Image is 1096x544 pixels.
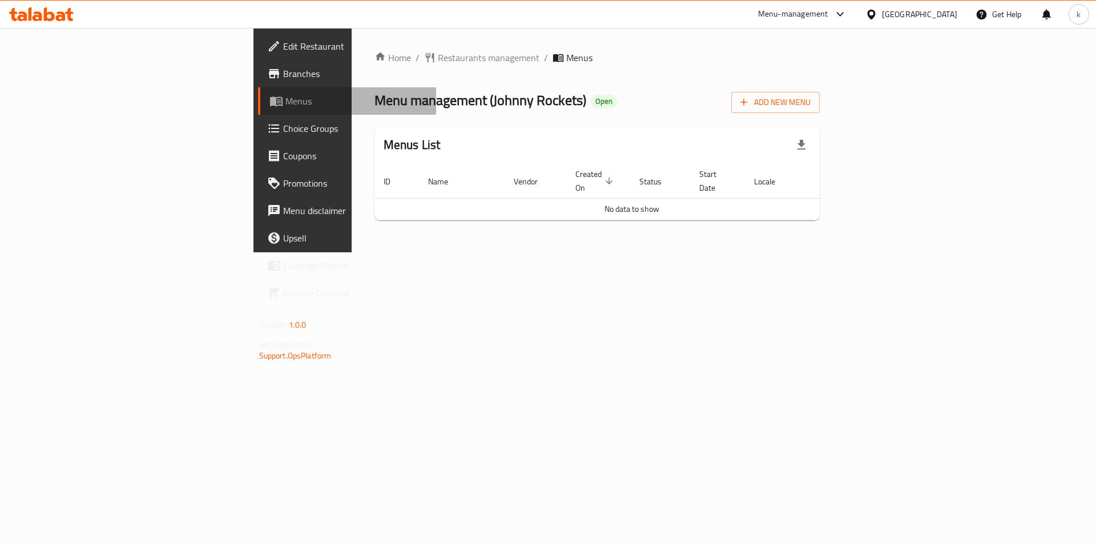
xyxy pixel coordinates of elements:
th: Actions [804,164,889,199]
span: Menu disclaimer [283,204,428,217]
span: Grocery Checklist [283,286,428,300]
div: Menu-management [758,7,828,21]
span: Start Date [699,167,731,195]
a: Upsell [258,224,437,252]
span: Open [591,96,617,106]
span: Restaurants management [438,51,539,65]
span: Status [639,175,676,188]
a: Edit Restaurant [258,33,437,60]
a: Grocery Checklist [258,279,437,307]
span: k [1077,8,1081,21]
h2: Menus List [384,136,441,154]
span: Menus [566,51,593,65]
span: Coverage Report [283,259,428,272]
a: Branches [258,60,437,87]
span: Locale [754,175,790,188]
span: Promotions [283,176,428,190]
span: 1.0.0 [289,317,307,332]
a: Menu disclaimer [258,197,437,224]
a: Choice Groups [258,115,437,142]
a: Menus [258,87,437,115]
a: Promotions [258,170,437,197]
span: Get support on: [259,337,312,352]
a: Support.OpsPlatform [259,348,332,363]
span: Add New Menu [740,95,811,110]
a: Coupons [258,142,437,170]
span: Menus [285,94,428,108]
span: Branches [283,67,428,80]
span: Coupons [283,149,428,163]
span: Name [428,175,463,188]
span: No data to show [605,202,659,216]
button: Add New Menu [731,92,820,113]
nav: breadcrumb [374,51,820,65]
table: enhanced table [374,164,889,220]
span: ID [384,175,405,188]
span: Menu management ( Johnny Rockets ) [374,87,586,113]
div: Open [591,95,617,108]
span: Vendor [514,175,553,188]
span: Choice Groups [283,122,428,135]
a: Restaurants management [424,51,539,65]
span: Upsell [283,231,428,245]
div: [GEOGRAPHIC_DATA] [882,8,957,21]
span: Created On [575,167,616,195]
a: Coverage Report [258,252,437,279]
li: / [544,51,548,65]
span: Version: [259,317,287,332]
div: Export file [788,131,815,159]
span: Edit Restaurant [283,39,428,53]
